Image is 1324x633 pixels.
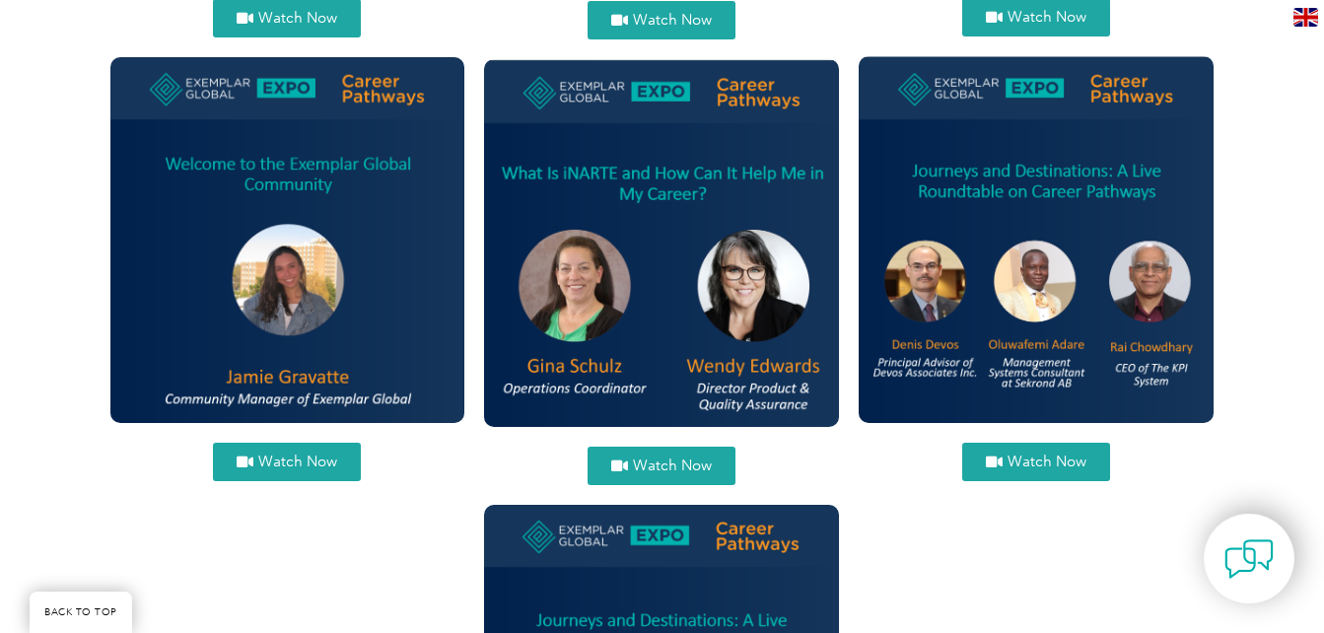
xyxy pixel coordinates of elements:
[588,1,735,39] a: Watch Now
[110,57,465,423] img: jamie
[1293,8,1318,27] img: en
[30,592,132,633] a: BACK TO TOP
[258,455,337,469] span: Watch Now
[633,13,712,28] span: Watch Now
[1224,534,1274,584] img: contact-chat.png
[1008,10,1086,25] span: Watch Now
[633,458,712,473] span: Watch Now
[962,443,1110,481] a: Watch Now
[484,59,839,428] img: gina and wendy
[588,447,735,485] a: Watch Now
[258,11,337,26] span: Watch Now
[1008,455,1086,469] span: Watch Now
[213,443,361,481] a: Watch Now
